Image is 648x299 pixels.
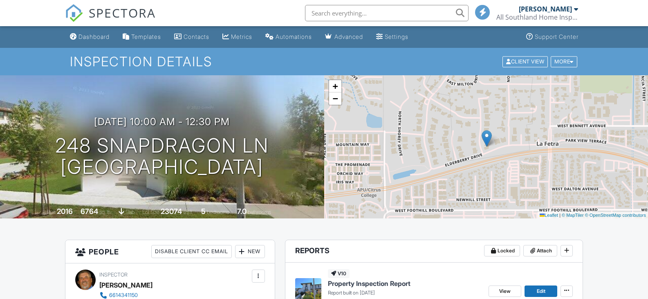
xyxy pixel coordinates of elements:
span: sq.ft. [183,209,193,215]
div: 5 [201,207,206,216]
span: Built [47,209,56,215]
a: © MapTiler [562,213,584,218]
img: The Best Home Inspection Software - Spectora [65,4,83,22]
div: Advanced [334,33,363,40]
div: [PERSON_NAME] [99,279,152,291]
div: Automations [276,33,312,40]
div: 2016 [57,207,73,216]
div: Templates [131,33,161,40]
div: Client View [502,56,548,67]
span: bathrooms [248,209,271,215]
a: Support Center [523,29,582,45]
span: slab [126,209,135,215]
a: Settings [373,29,412,45]
div: 23074 [161,207,182,216]
div: [PERSON_NAME] [519,5,572,13]
a: Leaflet [540,213,558,218]
a: Advanced [322,29,366,45]
div: Settings [385,33,408,40]
a: Contacts [171,29,213,45]
div: Contacts [184,33,209,40]
a: SPECTORA [65,11,156,28]
a: Zoom out [329,92,341,105]
span: sq. ft. [99,209,111,215]
a: Automations (Basic) [262,29,315,45]
a: Client View [502,58,550,64]
h3: People [65,240,275,263]
a: Metrics [219,29,256,45]
span: + [332,81,338,91]
a: Dashboard [67,29,113,45]
div: 6614341150 [109,292,138,299]
span: Lot Size [142,209,159,215]
div: 7.0 [237,207,247,216]
span: SPECTORA [89,4,156,21]
div: More [551,56,577,67]
span: bedrooms [207,209,229,215]
div: New [235,245,265,258]
a: Zoom in [329,80,341,92]
span: Inspector [99,272,128,278]
h1: Inspection Details [70,54,578,69]
div: Dashboard [78,33,110,40]
img: Marker [482,130,492,147]
input: Search everything... [305,5,469,21]
h1: 248 Snapdragon Ln [GEOGRAPHIC_DATA] [55,135,269,178]
div: Support Center [535,33,578,40]
h3: [DATE] 10:00 am - 12:30 pm [94,116,230,127]
div: All Southland Home Inspection [496,13,578,21]
a: © OpenStreetMap contributors [585,213,646,218]
a: Templates [119,29,164,45]
span: − [332,93,338,103]
div: Metrics [231,33,252,40]
div: Disable Client CC Email [151,245,232,258]
div: 6764 [81,207,98,216]
span: | [559,213,561,218]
